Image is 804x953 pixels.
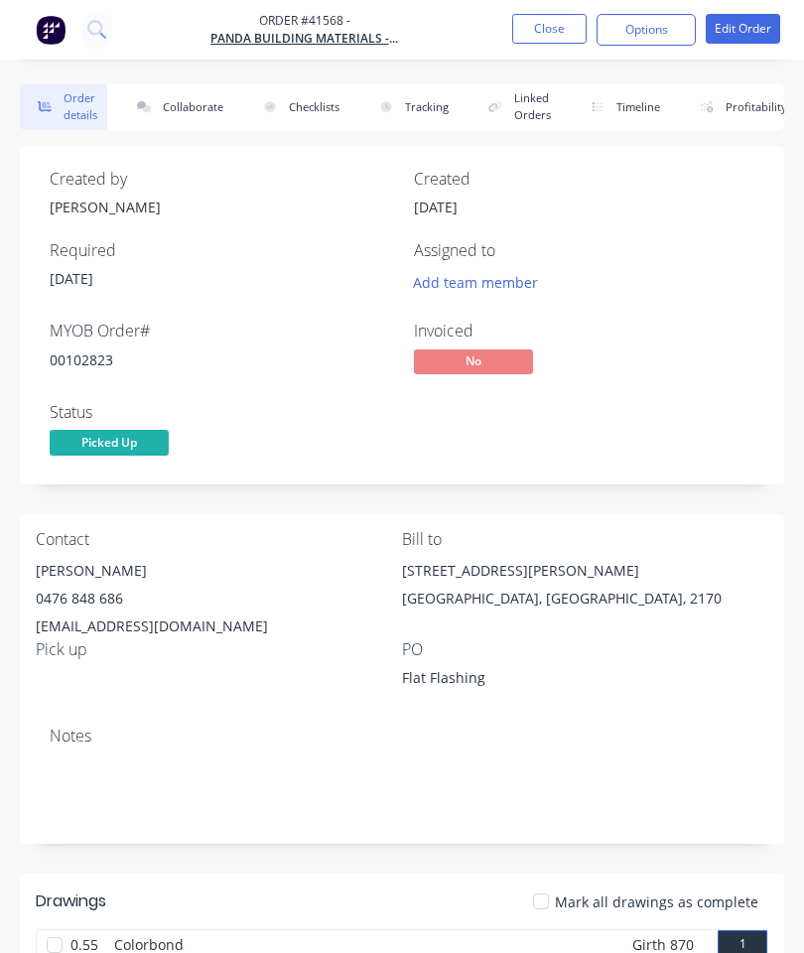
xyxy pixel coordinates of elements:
[361,84,459,130] button: Tracking
[50,727,754,746] div: Notes
[20,84,107,130] button: Order details
[402,530,768,549] div: Bill to
[414,322,754,340] div: Invoiced
[414,241,754,260] div: Assigned to
[119,84,233,130] button: Collaborate
[36,613,402,640] div: [EMAIL_ADDRESS][DOMAIN_NAME]
[414,170,754,189] div: Created
[50,349,390,370] div: 00102823
[36,889,106,913] div: Drawings
[414,198,458,216] span: [DATE]
[414,268,549,295] button: Add team member
[402,557,768,620] div: [STREET_ADDRESS][PERSON_NAME][GEOGRAPHIC_DATA], [GEOGRAPHIC_DATA], 2170
[50,430,169,455] span: Picked Up
[470,84,561,130] button: Linked Orders
[50,430,169,460] button: Picked Up
[50,170,390,189] div: Created by
[402,585,768,613] div: [GEOGRAPHIC_DATA], [GEOGRAPHIC_DATA], 2170
[36,557,402,640] div: [PERSON_NAME]0476 848 686[EMAIL_ADDRESS][DOMAIN_NAME]
[50,403,390,422] div: Status
[245,84,349,130] button: Checklists
[414,349,533,374] span: No
[402,667,650,695] div: Flat Flashing
[50,322,390,340] div: MYOB Order #
[36,585,402,613] div: 0476 848 686
[402,640,768,659] div: PO
[402,557,768,585] div: [STREET_ADDRESS][PERSON_NAME]
[36,530,402,549] div: Contact
[706,14,780,44] button: Edit Order
[512,14,587,44] button: Close
[50,269,93,288] span: [DATE]
[36,557,402,585] div: [PERSON_NAME]
[597,14,696,46] button: Options
[36,15,66,45] img: Factory
[555,891,758,912] span: Mark all drawings as complete
[50,241,390,260] div: Required
[573,84,670,130] button: Timeline
[682,84,797,130] button: Profitability
[210,30,399,48] a: Panda Building Materials - CASH SALE
[50,197,390,217] div: [PERSON_NAME]
[403,268,549,295] button: Add team member
[36,640,402,659] div: Pick up
[210,12,399,30] span: Order #41568 -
